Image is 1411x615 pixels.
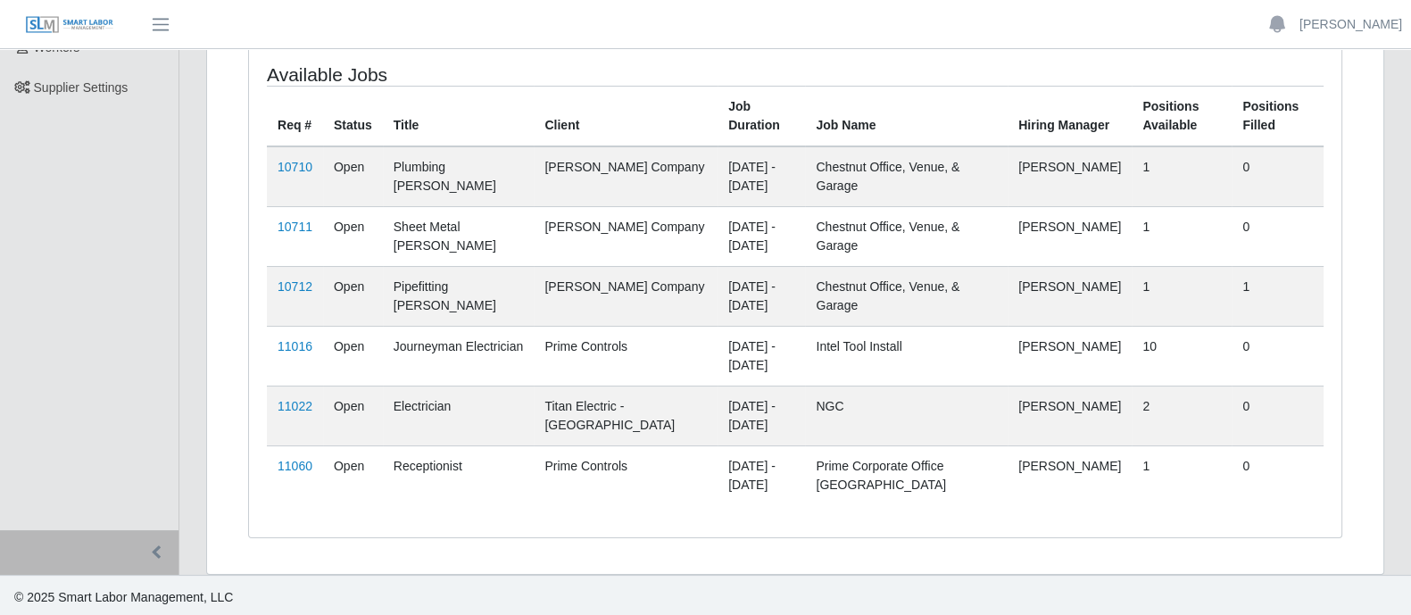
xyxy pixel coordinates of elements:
th: Job Duration [718,86,805,146]
td: [PERSON_NAME] Company [534,266,718,326]
td: 10 [1132,326,1232,386]
td: 2 [1132,386,1232,445]
td: Open [323,445,383,505]
td: Prime Controls [534,326,718,386]
th: Title [383,86,535,146]
td: [DATE] - [DATE] [718,146,805,207]
td: [PERSON_NAME] [1008,206,1132,266]
th: Req # [267,86,323,146]
a: [PERSON_NAME] [1299,15,1402,34]
td: [DATE] - [DATE] [718,266,805,326]
td: [PERSON_NAME] [1008,146,1132,207]
th: Positions Available [1132,86,1232,146]
td: Sheet Metal [PERSON_NAME] [383,206,535,266]
td: 1 [1132,266,1232,326]
td: Receptionist [383,445,535,505]
td: Chestnut Office, Venue, & Garage [805,206,1008,266]
td: 0 [1232,326,1324,386]
td: Intel Tool Install [805,326,1008,386]
th: Client [534,86,718,146]
td: [PERSON_NAME] [1008,386,1132,445]
a: 11060 [278,459,312,473]
td: 1 [1232,266,1324,326]
td: Open [323,386,383,445]
td: Electrician [383,386,535,445]
td: Open [323,146,383,207]
td: [PERSON_NAME] Company [534,146,718,207]
span: Supplier Settings [34,80,129,95]
td: Journeyman Electrician [383,326,535,386]
td: Open [323,326,383,386]
td: 0 [1232,386,1324,445]
td: [PERSON_NAME] [1008,266,1132,326]
td: 1 [1132,206,1232,266]
img: SLM Logo [25,15,114,35]
td: 1 [1132,146,1232,207]
td: Chestnut Office, Venue, & Garage [805,266,1008,326]
a: 10711 [278,220,312,234]
td: [PERSON_NAME] Company [534,206,718,266]
td: 0 [1232,445,1324,505]
span: © 2025 Smart Labor Management, LLC [14,590,233,604]
a: 11016 [278,339,312,353]
td: 0 [1232,206,1324,266]
td: [DATE] - [DATE] [718,445,805,505]
h4: Available Jobs [267,63,692,86]
td: Plumbing [PERSON_NAME] [383,146,535,207]
th: Job Name [805,86,1008,146]
td: Open [323,206,383,266]
th: Hiring Manager [1008,86,1132,146]
td: Pipefitting [PERSON_NAME] [383,266,535,326]
a: 11022 [278,399,312,413]
th: Status [323,86,383,146]
td: NGC [805,386,1008,445]
td: 0 [1232,146,1324,207]
td: [PERSON_NAME] [1008,326,1132,386]
th: Positions Filled [1232,86,1324,146]
td: [DATE] - [DATE] [718,386,805,445]
a: 10710 [278,160,312,174]
td: 1 [1132,445,1232,505]
td: Titan Electric - [GEOGRAPHIC_DATA] [534,386,718,445]
td: [DATE] - [DATE] [718,326,805,386]
a: 10712 [278,279,312,294]
td: Prime Controls [534,445,718,505]
td: Prime Corporate Office [GEOGRAPHIC_DATA] [805,445,1008,505]
td: [PERSON_NAME] [1008,445,1132,505]
td: Open [323,266,383,326]
td: Chestnut Office, Venue, & Garage [805,146,1008,207]
td: [DATE] - [DATE] [718,206,805,266]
